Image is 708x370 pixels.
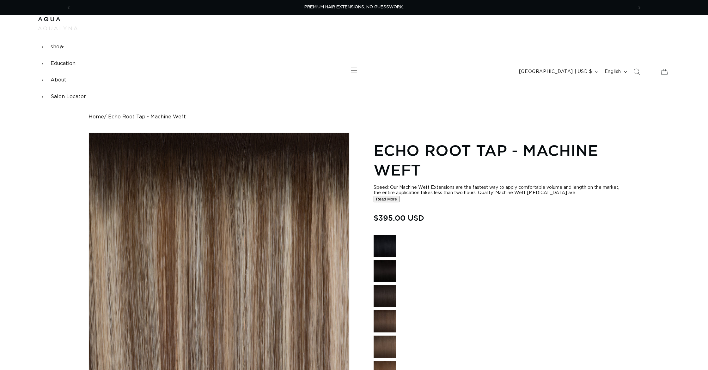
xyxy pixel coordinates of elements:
[374,336,619,361] a: 4AB Medium Ash Brown - Machine Weft
[374,260,396,282] img: 1N Natural Black - Machine Weft
[374,196,400,202] button: Read More
[374,140,619,180] h1: Echo Root Tap - Machine Weft
[605,69,621,75] span: English
[515,66,601,78] button: [GEOGRAPHIC_DATA] | USD $
[304,5,404,9] span: PREMIUM HAIR EXTENSIONS. NO GUESSWORK.
[38,17,60,21] img: Aqua Hair Extensions
[347,63,361,77] summary: Menu
[374,336,396,358] img: 4AB Medium Ash Brown - Machine Weft
[374,185,619,196] div: Speed: Our Machine Weft Extensions are the fastest way to apply comfortable volume and length on ...
[51,77,66,82] span: About
[47,88,90,105] a: Salon Locator
[601,66,630,78] button: English
[374,212,424,224] span: $395.00 USD
[47,72,70,88] a: About
[62,2,76,14] button: Previous announcement
[374,310,396,332] img: 2 Dark Brown - Machine Weft
[374,285,619,310] a: 1B Soft Black - Machine Weft
[632,2,646,14] button: Next announcement
[47,39,67,55] summary: shop
[519,69,592,75] span: [GEOGRAPHIC_DATA] | USD $
[51,94,86,99] span: Salon Locator
[374,260,619,285] a: 1N Natural Black - Machine Weft
[51,44,63,49] span: shop
[88,114,104,120] a: Home
[51,61,76,66] span: Education
[38,27,77,30] img: aqualyna.com
[630,65,644,79] summary: Search
[47,55,79,72] a: Education
[374,285,396,307] img: 1B Soft Black - Machine Weft
[88,114,619,120] nav: breadcrumbs
[374,235,619,260] a: 1 Black - Machine Weft
[374,235,396,257] img: 1 Black - Machine Weft
[374,310,619,336] a: 2 Dark Brown - Machine Weft
[108,114,186,120] span: Echo Root Tap - Machine Weft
